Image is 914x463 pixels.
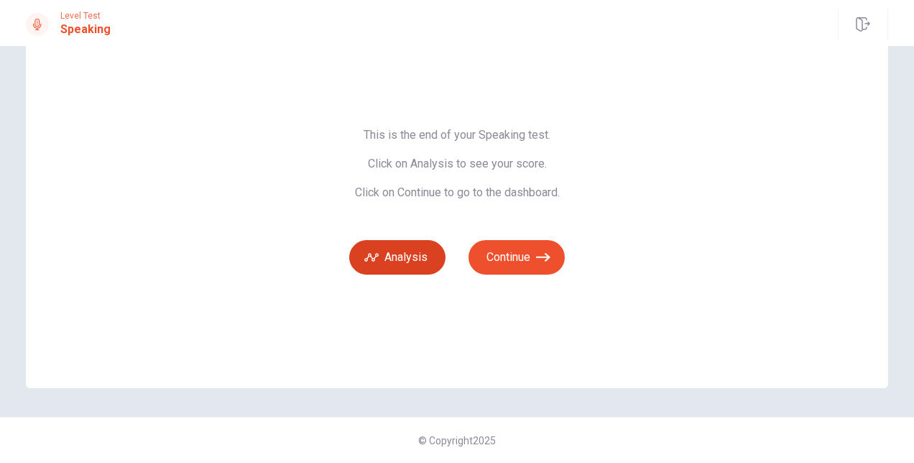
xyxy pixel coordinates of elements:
[468,240,565,275] button: Continue
[349,240,446,275] button: Analysis
[418,435,496,446] span: © Copyright 2025
[60,21,111,38] h1: Speaking
[349,128,565,200] span: This is the end of your Speaking test. Click on Analysis to see your score. Click on Continue to ...
[60,11,111,21] span: Level Test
